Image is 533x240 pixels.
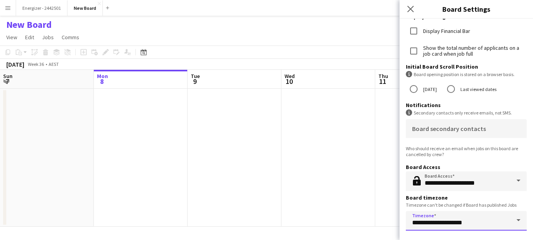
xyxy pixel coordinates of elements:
[39,32,57,42] a: Jobs
[6,19,52,31] h1: New Board
[190,77,200,86] span: 9
[406,109,527,116] div: Secondary contacts only receive emails, not SMS.
[49,61,59,67] div: AEST
[285,73,295,80] span: Wed
[68,0,103,16] button: New Board
[459,83,496,95] label: Last viewed dates
[22,32,37,42] a: Edit
[97,73,108,80] span: Mon
[422,45,527,57] label: Show the total number of applicants on a job card when job full
[378,73,388,80] span: Thu
[6,34,17,41] span: View
[406,202,527,208] div: Timezone can't be changed if Board has published Jobs
[58,32,82,42] a: Comms
[406,102,527,109] h3: Notifications
[406,164,527,171] h3: Board Access
[6,60,24,68] div: [DATE]
[3,73,13,80] span: Sun
[191,73,200,80] span: Tue
[406,194,527,201] h3: Board timezone
[412,125,486,133] mat-label: Board secondary contacts
[2,77,13,86] span: 7
[377,77,388,86] span: 11
[96,77,108,86] span: 8
[422,28,470,34] label: Display Financial Bar
[42,34,54,41] span: Jobs
[25,34,34,41] span: Edit
[16,0,68,16] button: Energizer - 2442501
[406,145,527,157] div: Who should receive an email when jobs on this board are cancelled by crew?
[3,32,20,42] a: View
[400,4,533,14] h3: Board Settings
[26,61,46,67] span: Week 36
[422,83,437,95] label: [DATE]
[283,77,295,86] span: 10
[406,63,527,70] h3: Initial Board Scroll Position
[62,34,79,41] span: Comms
[406,71,527,78] div: Board opening position is stored on a browser basis.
